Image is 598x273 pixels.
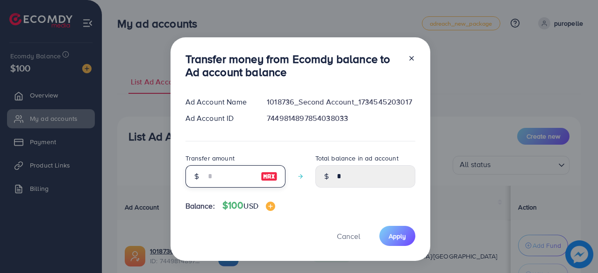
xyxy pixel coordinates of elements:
[185,154,235,163] label: Transfer amount
[185,52,400,79] h3: Transfer money from Ecomdy balance to Ad account balance
[261,171,278,182] img: image
[337,231,360,241] span: Cancel
[325,226,372,246] button: Cancel
[222,200,275,211] h4: $100
[315,154,399,163] label: Total balance in ad account
[266,202,275,211] img: image
[178,113,260,124] div: Ad Account ID
[259,113,422,124] div: 7449814897854038033
[178,97,260,107] div: Ad Account Name
[243,201,258,211] span: USD
[259,97,422,107] div: 1018736_Second Account_1734545203017
[185,201,215,211] span: Balance:
[389,231,406,241] span: Apply
[379,226,415,246] button: Apply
